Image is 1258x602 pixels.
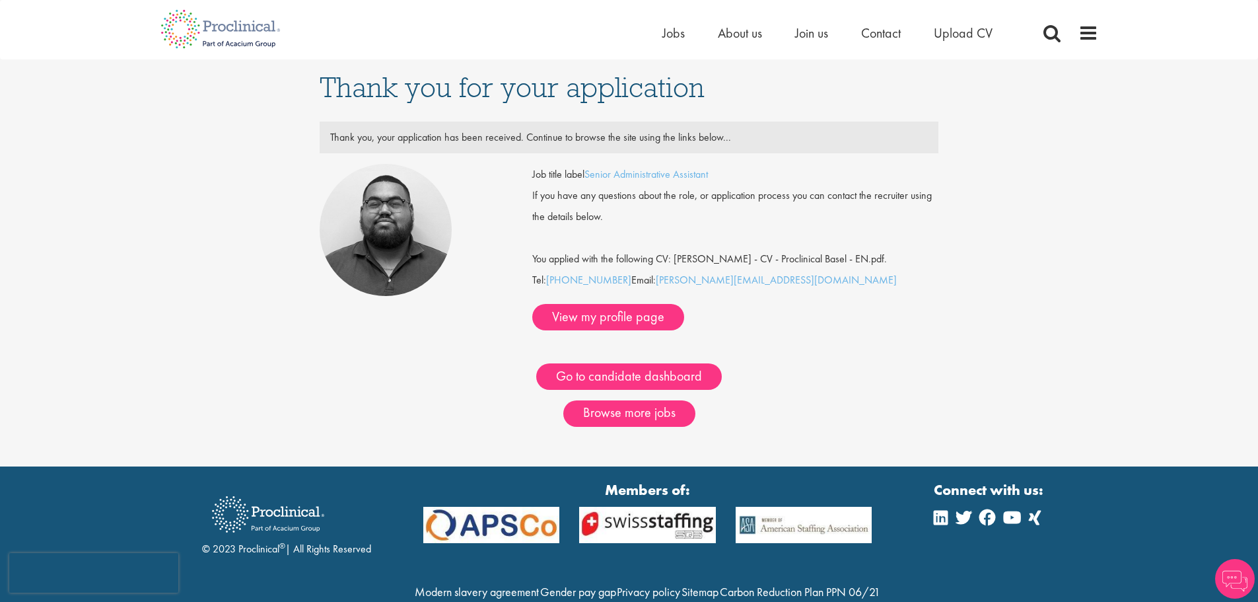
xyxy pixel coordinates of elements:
div: Thank you, your application has been received. Continue to browse the site using the links below... [320,127,938,148]
strong: Members of: [423,480,872,500]
a: Carbon Reduction Plan PPN 06/21 [720,584,880,599]
img: Proclinical Recruitment [202,487,334,542]
img: APSCo [726,507,882,543]
a: Go to candidate dashboard [536,363,722,390]
a: Join us [795,24,828,42]
a: Senior Administrative Assistant [584,167,708,181]
div: You applied with the following CV: [PERSON_NAME] - CV - Proclinical Basel - EN.pdf. [522,227,948,270]
div: Tel: Email: [532,164,938,330]
div: If you have any questions about the role, or application process you can contact the recruiter us... [522,185,948,227]
a: View my profile page [532,304,684,330]
a: [PHONE_NUMBER] [546,273,631,287]
iframe: reCAPTCHA [9,553,178,593]
a: Sitemap [681,584,718,599]
sup: ® [279,541,285,551]
a: [PERSON_NAME][EMAIL_ADDRESS][DOMAIN_NAME] [656,273,897,287]
a: Gender pay gap [540,584,616,599]
img: APSCo [569,507,726,543]
a: Upload CV [934,24,993,42]
div: © 2023 Proclinical | All Rights Reserved [202,486,371,557]
a: Browse more jobs [563,400,695,427]
img: Ashley Bennett [320,164,452,296]
div: Job title label [522,164,948,185]
a: Jobs [662,24,685,42]
a: Privacy policy [617,584,680,599]
span: Thank you for your application [320,69,705,105]
a: Modern slavery agreement [415,584,539,599]
a: Contact [861,24,901,42]
img: Chatbot [1215,559,1255,599]
img: APSCo [413,507,570,543]
a: About us [718,24,762,42]
strong: Connect with us: [934,480,1046,500]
